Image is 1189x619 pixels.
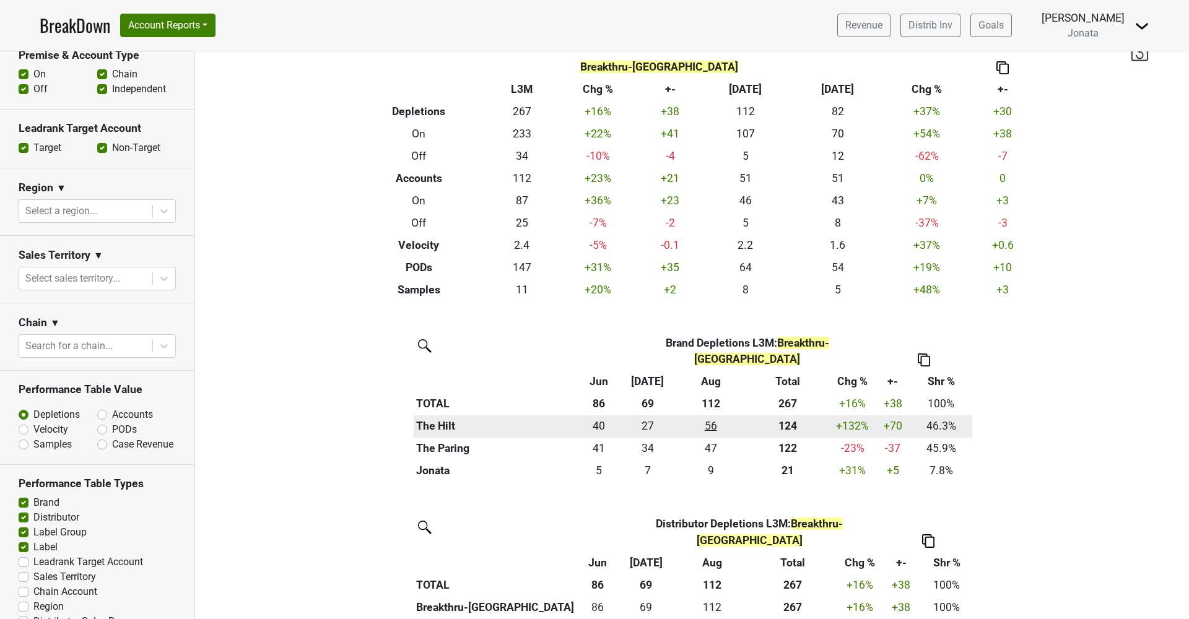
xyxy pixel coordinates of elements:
td: +54 % [884,123,970,145]
th: Breakthru-[GEOGRAPHIC_DATA] [414,596,580,618]
th: 266.500 [749,596,837,618]
div: 124 [749,418,827,434]
h3: Performance Table Types [19,477,176,490]
td: 25 [489,212,555,234]
td: -3 [970,212,1035,234]
h3: Premise & Account Type [19,49,176,62]
th: Accounts [349,167,489,189]
th: Aug: activate to sort column ascending [676,552,749,574]
h3: Sales Territory [19,249,90,262]
th: &nbsp;: activate to sort column ascending [414,371,579,393]
th: 122.249 [746,438,830,460]
td: 40.583 [579,438,620,460]
th: 112 [676,574,749,596]
label: PODs [112,422,137,437]
td: 46.3% [910,415,972,438]
label: Velocity [33,422,68,437]
th: Depletions [349,100,489,123]
label: Distributor [33,510,79,525]
label: Off [33,82,48,97]
th: Aug: activate to sort column ascending [676,371,746,393]
div: 86 [582,599,614,615]
td: 46 [699,189,791,212]
td: 112 [489,167,555,189]
td: -5 % [555,234,641,256]
td: 5 [699,212,791,234]
td: +41 [641,123,699,145]
th: Off [349,145,489,167]
td: +0.6 [970,234,1035,256]
a: BreakDown [40,12,110,38]
div: 56 [679,418,743,434]
td: 47.416 [676,438,746,460]
div: 9 [679,462,743,478]
td: +38 [970,123,1035,145]
th: On [349,123,489,145]
div: +5 [879,462,907,478]
div: 69 [619,599,673,615]
div: 27 [622,418,673,434]
td: 68.501 [617,596,676,618]
td: 7.8% [910,460,972,482]
th: Total: activate to sort column ascending [749,552,837,574]
th: Chg % [555,78,641,100]
th: Chg % [884,78,970,100]
td: 5 [699,145,791,167]
th: Jonata [414,460,579,482]
td: 111.999 [676,596,749,618]
th: The Paring [414,438,579,460]
label: Chain Account [33,584,97,599]
td: 64 [699,256,791,279]
td: 8.833 [676,460,746,482]
div: [PERSON_NAME] [1042,10,1125,26]
th: 267 [749,574,837,596]
th: 86 [579,393,620,415]
label: Region [33,599,64,614]
th: L3M [489,78,555,100]
div: 41 [581,440,616,456]
img: filter [414,516,433,536]
span: Jonata [1068,27,1099,39]
td: +31 % [830,460,876,482]
td: +23 [641,189,699,212]
td: -62 % [884,145,970,167]
img: last_updated_date [1130,43,1149,61]
button: Account Reports [120,14,216,37]
td: 100% [920,574,973,596]
label: Samples [33,437,72,452]
img: Copy to clipboard [996,61,1009,74]
label: Case Revenue [112,437,173,452]
td: +31 % [555,256,641,279]
th: Shr %: activate to sort column ascending [910,371,972,393]
div: 40 [581,418,616,434]
div: 5 [581,462,616,478]
th: 20.749 [746,460,830,482]
img: filter [414,335,433,355]
th: 123.502 [746,415,830,438]
th: +- [970,78,1035,100]
td: 70 [791,123,884,145]
th: Samples [349,279,489,301]
label: Accounts [112,407,153,422]
label: Label Group [33,525,87,540]
span: ▼ [94,248,103,263]
td: 2.2 [699,234,791,256]
th: [DATE] [791,78,884,100]
td: 11 [489,279,555,301]
td: +7 % [884,189,970,212]
td: 12 [791,145,884,167]
td: 8 [791,212,884,234]
th: +- [641,78,699,100]
td: 2.4 [489,234,555,256]
td: -10 % [555,145,641,167]
td: 45.9% [910,438,972,460]
td: 112 [699,100,791,123]
h3: Leadrank Target Account [19,122,176,135]
div: 112 [679,599,746,615]
td: 5 [791,279,884,301]
td: 34 [489,145,555,167]
th: Jul: activate to sort column ascending [619,371,676,393]
th: Jun: activate to sort column ascending [579,552,616,574]
td: 43 [791,189,884,212]
span: ▼ [56,181,66,196]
